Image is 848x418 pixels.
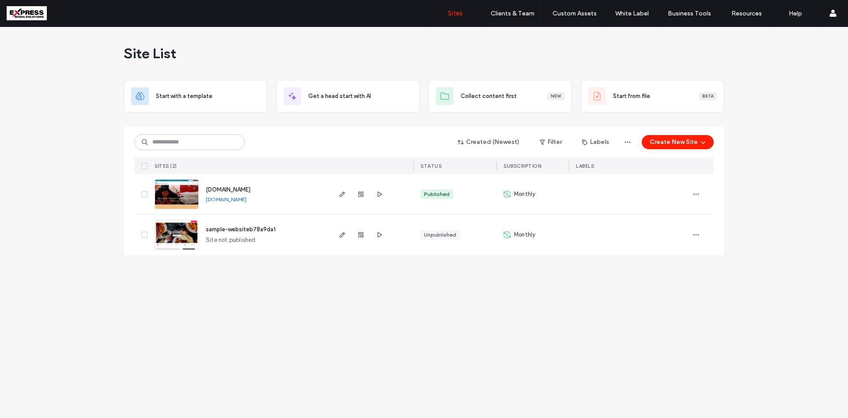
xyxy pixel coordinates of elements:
div: Start from fileBeta [581,80,724,113]
label: White Label [615,10,649,17]
label: Custom Assets [553,10,597,17]
span: Start from file [613,92,650,101]
a: [DOMAIN_NAME] [206,186,250,193]
a: sample-websiteb78a9da1 [206,226,276,233]
span: Collect content first [461,92,517,101]
span: SUBSCRIPTION [503,163,541,169]
div: Beta [699,92,717,100]
div: Collect content firstNew [428,80,572,113]
span: Site not published [206,236,256,245]
span: Site List [124,45,176,62]
span: Start with a template [156,92,212,101]
span: Monthly [514,190,535,199]
label: Resources [731,10,762,17]
div: Unpublished [424,231,456,239]
span: Monthly [514,230,535,239]
label: Clients & Team [491,10,534,17]
label: Sites [448,9,463,17]
label: Business Tools [668,10,711,17]
label: Help [789,10,802,17]
button: Create New Site [642,135,714,149]
a: [DOMAIN_NAME] [206,196,246,203]
button: Filter [531,135,571,149]
button: Labels [574,135,617,149]
div: Get a head start with AI [276,80,420,113]
span: SITES (2) [155,163,177,169]
span: STATUS [420,163,442,169]
div: Published [424,190,450,198]
div: Start with a template [124,80,267,113]
span: LABELS [576,163,594,169]
div: New [547,92,564,100]
span: Get a head start with AI [308,92,371,101]
button: Created (Newest) [450,135,527,149]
